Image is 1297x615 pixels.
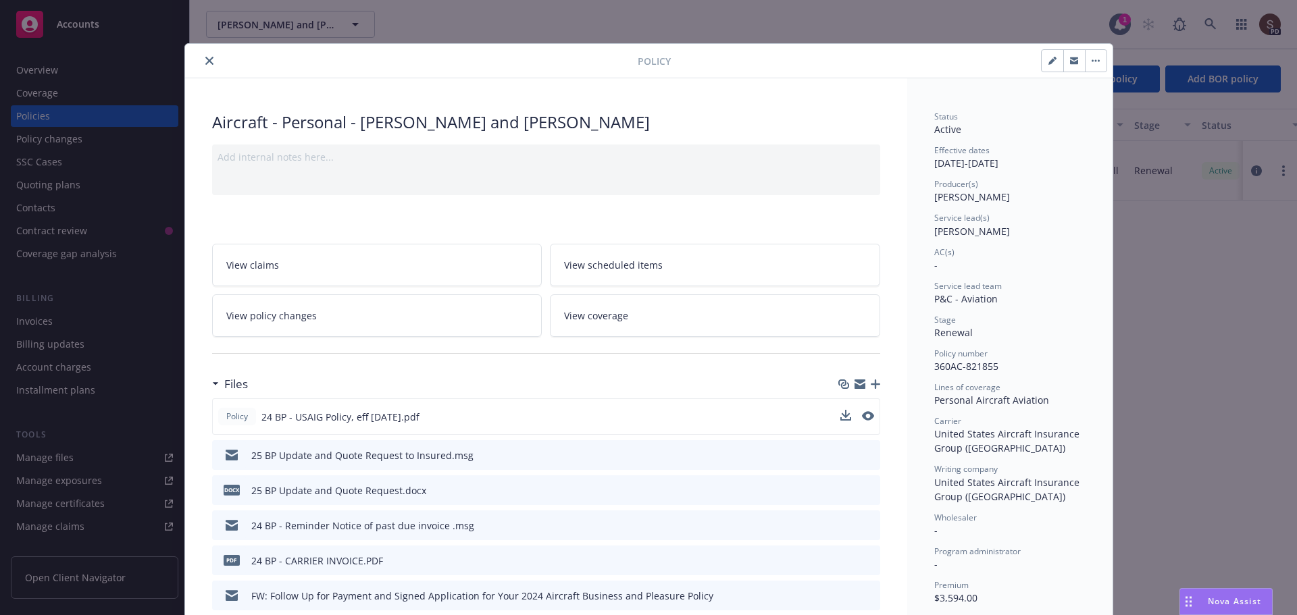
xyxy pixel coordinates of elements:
[934,314,956,325] span: Stage
[224,410,251,423] span: Policy
[840,410,851,424] button: download file
[261,410,419,424] span: 24 BP - USAIG Policy, eff [DATE].pdf
[934,246,955,258] span: AC(s)
[934,476,1082,503] span: United States Aircraft Insurance Group ([GEOGRAPHIC_DATA])
[841,448,852,462] button: download file
[638,54,671,68] span: Policy
[934,348,988,359] span: Policy number
[224,555,240,565] span: PDF
[863,483,875,498] button: preview file
[251,518,474,533] div: 24 BP - Reminder Notice of past due invoice .msg
[934,545,1021,557] span: Program administrator
[934,381,1000,393] span: Lines of coverage
[862,411,874,421] button: preview file
[251,589,713,603] div: FW: Follow Up for Payment and Signed Application for Your 2024 Aircraft Business and Pleasure Policy
[934,524,938,537] span: -
[1208,595,1261,607] span: Nova Assist
[934,326,973,339] span: Renewal
[251,448,474,462] div: 25 BP Update and Quote Request to Insured.msg
[934,280,1002,292] span: Service lead team
[934,463,998,475] span: Writing company
[841,589,852,603] button: download file
[212,111,880,134] div: Aircraft - Personal - [PERSON_NAME] and [PERSON_NAME]
[841,518,852,533] button: download file
[841,554,852,568] button: download file
[934,178,978,190] span: Producer(s)
[934,591,977,604] span: $3,594.00
[224,485,240,495] span: docx
[934,225,1010,238] span: [PERSON_NAME]
[934,111,958,122] span: Status
[1180,589,1197,614] div: Drag to move
[862,410,874,424] button: preview file
[863,518,875,533] button: preview file
[212,294,542,337] a: View policy changes
[934,427,1082,454] span: United States Aircraft Insurance Group ([GEOGRAPHIC_DATA])
[226,309,317,323] span: View policy changes
[1179,588,1273,615] button: Nova Assist
[934,123,961,136] span: Active
[934,415,961,427] span: Carrier
[564,258,663,272] span: View scheduled items
[564,309,628,323] span: View coverage
[863,554,875,568] button: preview file
[226,258,279,272] span: View claims
[251,554,383,568] div: 24 BP - CARRIER INVOICE.PDF
[224,375,248,393] h3: Files
[934,558,938,570] span: -
[251,483,426,498] div: 25 BP Update and Quote Request.docx
[934,144,990,156] span: Effective dates
[863,589,875,603] button: preview file
[212,244,542,286] a: View claims
[934,512,977,523] span: Wholesaler
[934,144,1086,170] div: [DATE] - [DATE]
[934,579,969,591] span: Premium
[212,375,248,393] div: Files
[934,259,938,271] span: -
[550,244,880,286] a: View scheduled items
[934,360,998,373] span: 360AC-821855
[201,53,218,69] button: close
[550,294,880,337] a: View coverage
[934,394,1049,406] span: Personal Aircraft Aviation
[934,190,1010,203] span: [PERSON_NAME]
[841,483,852,498] button: download file
[934,212,990,223] span: Service lead(s)
[840,410,851,421] button: download file
[934,292,998,305] span: P&C - Aviation
[863,448,875,462] button: preview file
[218,150,875,164] div: Add internal notes here...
